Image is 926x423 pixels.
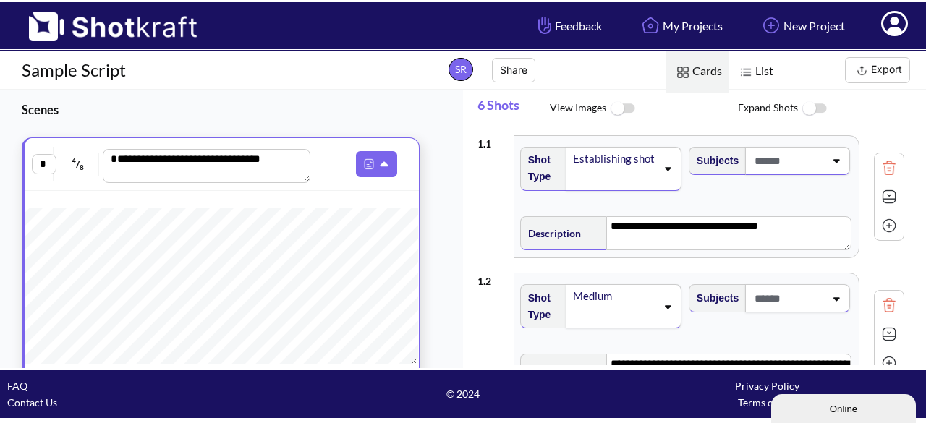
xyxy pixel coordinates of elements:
div: Privacy Policy [615,377,919,394]
img: Expand Icon [878,323,900,345]
div: Terms of Use [615,394,919,411]
img: Trash Icon [878,157,900,179]
button: Share [492,58,535,82]
img: Home Icon [638,13,663,38]
span: 8 [80,163,84,171]
a: My Projects [627,7,734,45]
img: Hand Icon [535,13,555,38]
span: Feedback [535,17,602,34]
a: Contact Us [7,396,57,409]
div: 1 . 2 [477,265,506,289]
img: Add Icon [759,13,783,38]
span: 6 Shots [477,90,550,128]
span: View Images [550,93,738,124]
a: New Project [748,7,856,45]
a: FAQ [7,380,27,392]
span: Cards [666,51,729,93]
div: 1 . 1 [477,128,506,152]
span: Subjects [689,149,739,173]
img: Add Icon [878,215,900,236]
img: Add Icon [878,352,900,374]
span: / [57,153,99,176]
span: List [729,51,781,93]
div: Medium [572,286,656,306]
img: Export Icon [853,61,871,80]
span: Subjects [689,286,739,310]
span: 4 [72,156,76,165]
img: ToggleOff Icon [606,93,639,124]
span: Expand Shots [738,93,926,124]
div: Establishing shot [572,149,656,168]
span: SR [449,58,473,81]
span: Shot Type [521,286,559,327]
img: Pdf Icon [360,155,378,174]
img: Trash Icon [878,294,900,316]
img: Card Icon [674,63,692,82]
img: List Icon [736,63,755,82]
iframe: chat widget [771,391,919,423]
span: © 2024 [311,385,615,402]
span: Description [521,359,581,383]
img: Expand Icon [878,186,900,208]
img: ToggleOff Icon [798,93,831,124]
button: Export [845,57,910,83]
h3: Scenes [22,101,427,118]
span: Description [521,221,581,245]
span: Shot Type [521,148,559,189]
